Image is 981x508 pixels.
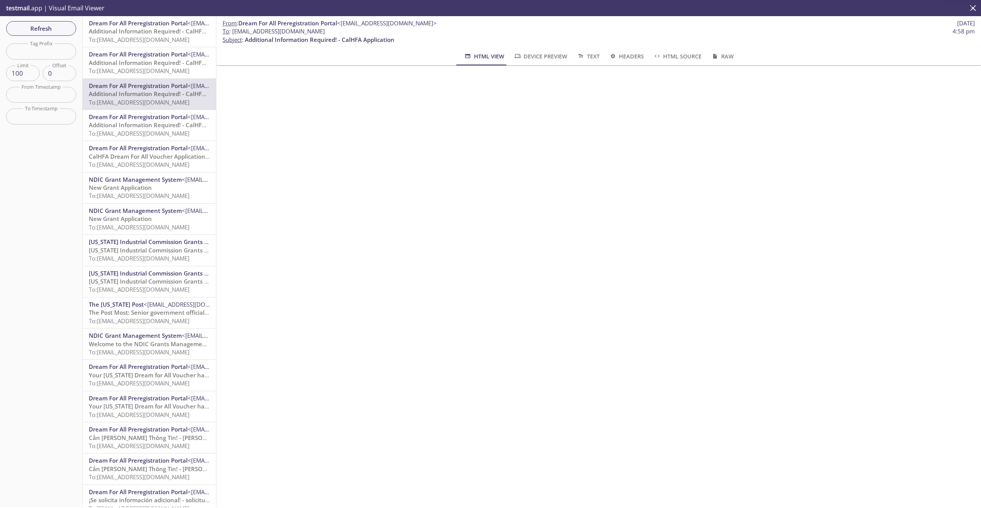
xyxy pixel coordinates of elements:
div: NDIC Grant Management System<[EMAIL_ADDRESS][DOMAIN_NAME]>Welcome to the NDIC Grants Management S... [83,329,216,359]
span: : [EMAIL_ADDRESS][DOMAIN_NAME] [223,27,325,35]
span: To: [EMAIL_ADDRESS][DOMAIN_NAME] [89,98,190,106]
div: NDIC Grant Management System<[EMAIL_ADDRESS][DOMAIN_NAME]>New Grant ApplicationTo:[EMAIL_ADDRESS]... [83,204,216,234]
span: <[EMAIL_ADDRESS][DOMAIN_NAME]> [188,394,287,402]
span: To: [EMAIL_ADDRESS][DOMAIN_NAME] [89,473,190,481]
div: Dream For All Preregistration Portal<[EMAIL_ADDRESS][DOMAIN_NAME]>Cần [PERSON_NAME] Thông Tin! - ... [83,453,216,484]
span: NDIC Grant Management System [89,176,182,183]
span: Dream For All Preregistration Portal [89,457,188,464]
span: New Grant Application [89,215,152,222]
span: CalHFA Dream For All Voucher Application Received - [DATE] [89,153,255,160]
span: <[EMAIL_ADDRESS][DOMAIN_NAME]> [188,113,287,121]
span: The [US_STATE] Post [89,300,144,308]
span: To: [EMAIL_ADDRESS][DOMAIN_NAME] [89,379,190,387]
p: : [223,27,975,44]
span: <[EMAIL_ADDRESS][DOMAIN_NAME]> [188,19,287,27]
span: Dream For All Preregistration Portal [89,363,188,370]
span: <[EMAIL_ADDRESS][DOMAIN_NAME]> [188,457,287,464]
div: Dream For All Preregistration Portal<[EMAIL_ADDRESS][DOMAIN_NAME]>CalHFA Dream For All Voucher Ap... [83,141,216,172]
span: Dream For All Preregistration Portal [89,50,188,58]
span: To: [EMAIL_ADDRESS][DOMAIN_NAME] [89,36,190,43]
span: Additional Information Required! - CalHFA Application [89,59,238,66]
span: To: [EMAIL_ADDRESS][DOMAIN_NAME] [89,442,190,450]
div: Dream For All Preregistration Portal<[EMAIL_ADDRESS][DOMAIN_NAME]>Your [US_STATE] Dream for All V... [83,360,216,390]
div: Dream For All Preregistration Portal<[EMAIL_ADDRESS][DOMAIN_NAME]>Your [US_STATE] Dream for All V... [83,391,216,422]
span: Dream For All Preregistration Portal [238,19,337,27]
span: <[EMAIL_ADDRESS][DOMAIN_NAME]> [182,332,281,339]
span: [US_STATE] Industrial Commission Grants Management System Password Reset [89,246,308,254]
div: Dream For All Preregistration Portal<[EMAIL_ADDRESS][DOMAIN_NAME]>Additional Information Required... [83,47,216,78]
span: To: [EMAIL_ADDRESS][DOMAIN_NAME] [89,192,190,199]
span: Subject [223,36,242,43]
span: <[EMAIL_ADDRESS][DOMAIN_NAME]> [188,488,287,496]
span: ¡Se solicita información adicional! - solicitud de CalHFA [89,496,239,504]
span: Additional Information Required! - CalHFA Application [89,90,238,98]
div: Dream For All Preregistration Portal<[EMAIL_ADDRESS][DOMAIN_NAME]>Additional Information Required... [83,16,216,47]
span: Dream For All Preregistration Portal [89,144,188,152]
div: Dream For All Preregistration Portal<[EMAIL_ADDRESS][DOMAIN_NAME]>Additional Information Required... [83,79,216,110]
span: To: [EMAIL_ADDRESS][DOMAIN_NAME] [89,348,190,356]
span: Your [US_STATE] Dream for All Voucher has been Issued! [89,402,244,410]
span: Dream For All Preregistration Portal [89,394,188,402]
span: HTML View [464,51,504,61]
div: Dream For All Preregistration Portal<[EMAIL_ADDRESS][DOMAIN_NAME]>Additional Information Required... [83,110,216,141]
div: [US_STATE] Industrial Commission Grants Management System[US_STATE] Industrial Commission Grants ... [83,266,216,297]
span: To: [EMAIL_ADDRESS][DOMAIN_NAME] [89,254,190,262]
span: [US_STATE] Industrial Commission Grants Management System [89,269,263,277]
span: Dream For All Preregistration Portal [89,425,188,433]
span: <[EMAIL_ADDRESS][DOMAIN_NAME]> [188,82,287,90]
span: Cần [PERSON_NAME] Thông Tin! - [PERSON_NAME] Ký CalHFA [89,465,258,473]
span: The Post Most: Senior government officials privately warn against firings during shutdown [89,309,339,316]
span: Dream For All Preregistration Portal [89,82,188,90]
div: NDIC Grant Management System<[EMAIL_ADDRESS][DOMAIN_NAME]>New Grant ApplicationTo:[EMAIL_ADDRESS]... [83,173,216,203]
div: Dream For All Preregistration Portal<[EMAIL_ADDRESS][DOMAIN_NAME]>Cần [PERSON_NAME] Thông Tin! - ... [83,422,216,453]
span: To: [EMAIL_ADDRESS][DOMAIN_NAME] [89,286,190,293]
span: <[EMAIL_ADDRESS][DOMAIN_NAME]> [188,363,287,370]
span: Text [577,51,599,61]
span: To: [EMAIL_ADDRESS][DOMAIN_NAME] [89,223,190,231]
span: To: [EMAIL_ADDRESS][DOMAIN_NAME] [89,129,190,137]
span: [DATE] [957,19,975,27]
span: <[EMAIL_ADDRESS][DOMAIN_NAME]> [182,207,281,214]
span: [US_STATE] Industrial Commission Grants Management System [89,238,263,246]
span: <[EMAIL_ADDRESS][DOMAIN_NAME]> [188,144,287,152]
span: Raw [711,51,733,61]
span: 4:58 pm [953,27,975,35]
span: Refresh [12,23,70,33]
span: <[EMAIL_ADDRESS][DOMAIN_NAME]> [337,19,437,27]
span: To: [EMAIL_ADDRESS][DOMAIN_NAME] [89,317,190,325]
span: To: [EMAIL_ADDRESS][DOMAIN_NAME] [89,67,190,75]
span: To: [EMAIL_ADDRESS][DOMAIN_NAME] [89,161,190,168]
span: NDIC Grant Management System [89,332,182,339]
span: testmail [6,4,30,12]
span: Additional Information Required! - CalHFA Application [245,36,394,43]
span: Headers [609,51,644,61]
span: <[EMAIL_ADDRESS][DOMAIN_NAME]> [182,176,281,183]
span: Your [US_STATE] Dream for All Voucher has been Issued! [89,371,244,379]
span: Welcome to the NDIC Grants Management System [89,340,230,348]
span: Dream For All Preregistration Portal [89,113,188,121]
span: To: [EMAIL_ADDRESS][DOMAIN_NAME] [89,411,190,418]
span: Cần [PERSON_NAME] Thông Tin! - [PERSON_NAME] Ký CalHFA [89,434,258,442]
span: HTML Source [653,51,702,61]
span: Dream For All Preregistration Portal [89,488,188,496]
span: Additional Information Required! - CalHFA Application [89,27,238,35]
span: [US_STATE] Industrial Commission Grants Management System Password Reset [89,277,308,285]
span: <[EMAIL_ADDRESS][DOMAIN_NAME]> [144,300,243,308]
span: NDIC Grant Management System [89,207,182,214]
span: Dream For All Preregistration Portal [89,19,188,27]
span: : [223,19,437,27]
span: <[EMAIL_ADDRESS][DOMAIN_NAME]> [188,425,287,433]
div: The [US_STATE] Post<[EMAIL_ADDRESS][DOMAIN_NAME]>The Post Most: Senior government officials priva... [83,297,216,328]
span: From [223,19,237,27]
button: Refresh [6,21,76,36]
span: Device Preview [514,51,567,61]
span: New Grant Application [89,184,152,191]
span: Additional Information Required! - CalHFA Application [89,121,238,129]
span: To [223,27,229,35]
span: <[EMAIL_ADDRESS][DOMAIN_NAME]> [188,50,287,58]
div: [US_STATE] Industrial Commission Grants Management System[US_STATE] Industrial Commission Grants ... [83,235,216,266]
